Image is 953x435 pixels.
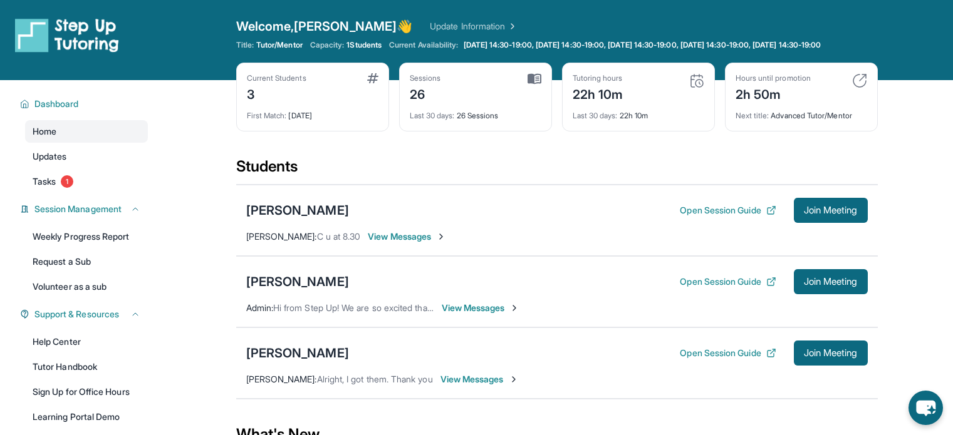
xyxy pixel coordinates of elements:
span: Capacity: [310,40,345,50]
button: Join Meeting [794,269,868,294]
span: Alright, I got them. Thank you [317,374,433,384]
a: Sign Up for Office Hours [25,381,148,403]
button: Support & Resources [29,308,140,320]
div: 26 [410,83,441,103]
a: Weekly Progress Report [25,225,148,248]
img: card [367,73,378,83]
span: Next title : [736,111,769,120]
span: Tasks [33,175,56,188]
a: Updates [25,145,148,168]
img: card [528,73,541,84]
span: First Match : [247,111,287,120]
a: Update Information [430,20,518,33]
a: Volunteer as a sub [25,275,148,298]
a: Tutor Handbook [25,356,148,378]
div: [PERSON_NAME] [246,202,349,219]
span: Join Meeting [804,349,858,357]
a: Request a Sub [25,250,148,273]
div: Tutoring hours [573,73,623,83]
div: Current Students [247,73,306,83]
span: Last 30 days : [573,111,618,120]
span: Tutor/Mentor [256,40,303,50]
span: Session Management [34,203,122,215]
button: Join Meeting [794,340,868,366]
img: card [689,73,704,88]
span: Join Meeting [804,207,858,214]
a: Tasks1 [25,170,148,193]
img: logo [15,18,119,53]
div: [PERSON_NAME] [246,344,349,362]
button: Dashboard [29,98,140,110]
span: Welcome, [PERSON_NAME] 👋 [236,18,413,35]
img: card [852,73,867,88]
span: Home [33,125,56,138]
div: 26 Sessions [410,103,541,121]
div: 22h 10m [573,83,623,103]
span: View Messages [368,230,446,243]
span: Join Meeting [804,278,858,285]
div: 2h 50m [736,83,811,103]
button: Open Session Guide [680,204,776,217]
button: Open Session Guide [680,347,776,359]
span: 1 Students [346,40,382,50]
span: [PERSON_NAME] : [246,374,317,384]
span: View Messages [440,373,519,386]
div: Advanced Tutor/Mentor [736,103,867,121]
a: Learning Portal Demo [25,406,148,428]
div: 3 [247,83,306,103]
div: 22h 10m [573,103,704,121]
button: Session Management [29,203,140,215]
a: Help Center [25,330,148,353]
span: [DATE] 14:30-19:00, [DATE] 14:30-19:00, [DATE] 14:30-19:00, [DATE] 14:30-19:00, [DATE] 14:30-19:00 [464,40,821,50]
a: Home [25,120,148,143]
span: View Messages [442,302,520,314]
img: Chevron-Right [509,374,519,384]
div: Students [236,156,878,184]
button: Open Session Guide [680,275,776,288]
img: Chevron-Right [509,303,519,313]
span: Dashboard [34,98,79,110]
div: Sessions [410,73,441,83]
span: [PERSON_NAME] : [246,231,317,242]
img: Chevron-Right [436,232,446,242]
span: Updates [33,150,67,163]
button: Join Meeting [794,198,868,223]
img: Chevron Right [505,20,518,33]
button: chat-button [909,391,943,425]
span: Admin : [246,302,273,313]
a: [DATE] 14:30-19:00, [DATE] 14:30-19:00, [DATE] 14:30-19:00, [DATE] 14:30-19:00, [DATE] 14:30-19:00 [461,40,824,50]
span: Support & Resources [34,308,119,320]
span: Last 30 days : [410,111,455,120]
div: [PERSON_NAME] [246,273,349,290]
span: 1 [61,175,73,188]
span: C u at 8.30 [317,231,361,242]
span: Title: [236,40,254,50]
div: Hours until promotion [736,73,811,83]
div: [DATE] [247,103,378,121]
span: Current Availability: [389,40,458,50]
